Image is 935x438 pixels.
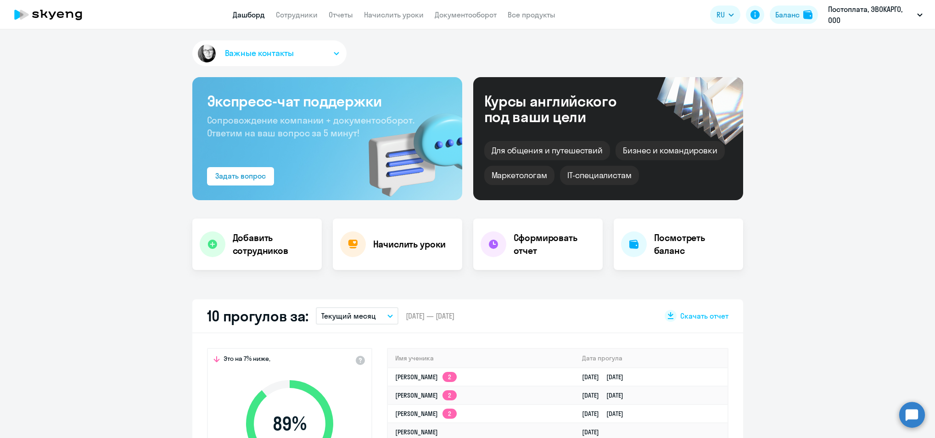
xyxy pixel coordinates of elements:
th: Имя ученика [388,349,575,368]
span: Важные контакты [225,47,294,59]
a: Дашборд [233,10,265,19]
div: Баланс [775,9,800,20]
span: Сопровождение компании + документооборот. Ответим на ваш вопрос за 5 минут! [207,114,414,139]
span: 89 % [237,413,342,435]
p: Текущий месяц [321,310,376,321]
button: Балансbalance [770,6,818,24]
button: Важные контакты [192,40,347,66]
div: IT-специалистам [560,166,639,185]
img: balance [803,10,812,19]
a: [PERSON_NAME]2 [395,410,457,418]
div: Маркетологам [484,166,554,185]
th: Дата прогула [575,349,727,368]
a: Все продукты [508,10,555,19]
app-skyeng-badge: 2 [442,409,457,419]
div: Для общения и путешествий [484,141,610,160]
h3: Экспресс-чат поддержки [207,92,448,110]
img: bg-img [355,97,462,200]
div: Курсы английского под ваши цели [484,93,641,124]
p: Постоплата, ЭВОКАРГО, ООО [828,4,913,26]
h4: Начислить уроки [373,238,446,251]
button: RU [710,6,740,24]
a: [DATE][DATE] [582,373,631,381]
h4: Посмотреть баланс [654,231,736,257]
span: Это на 7% ниже, [224,354,270,365]
a: [PERSON_NAME]2 [395,373,457,381]
a: Отчеты [329,10,353,19]
div: Бизнес и командировки [616,141,725,160]
a: Сотрудники [276,10,318,19]
a: [DATE] [582,428,606,436]
span: [DATE] — [DATE] [406,311,454,321]
a: [DATE][DATE] [582,410,631,418]
a: [PERSON_NAME] [395,428,438,436]
img: avatar [196,43,218,64]
app-skyeng-badge: 2 [442,390,457,400]
button: Задать вопрос [207,167,274,185]
a: Документооборот [435,10,497,19]
span: RU [717,9,725,20]
span: Скачать отчет [680,311,728,321]
div: Задать вопрос [215,170,266,181]
h4: Добавить сотрудников [233,231,314,257]
app-skyeng-badge: 2 [442,372,457,382]
button: Постоплата, ЭВОКАРГО, ООО [823,4,927,26]
h4: Сформировать отчет [514,231,595,257]
button: Текущий месяц [316,307,398,325]
a: [DATE][DATE] [582,391,631,399]
a: [PERSON_NAME]2 [395,391,457,399]
h2: 10 прогулов за: [207,307,309,325]
a: Начислить уроки [364,10,424,19]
